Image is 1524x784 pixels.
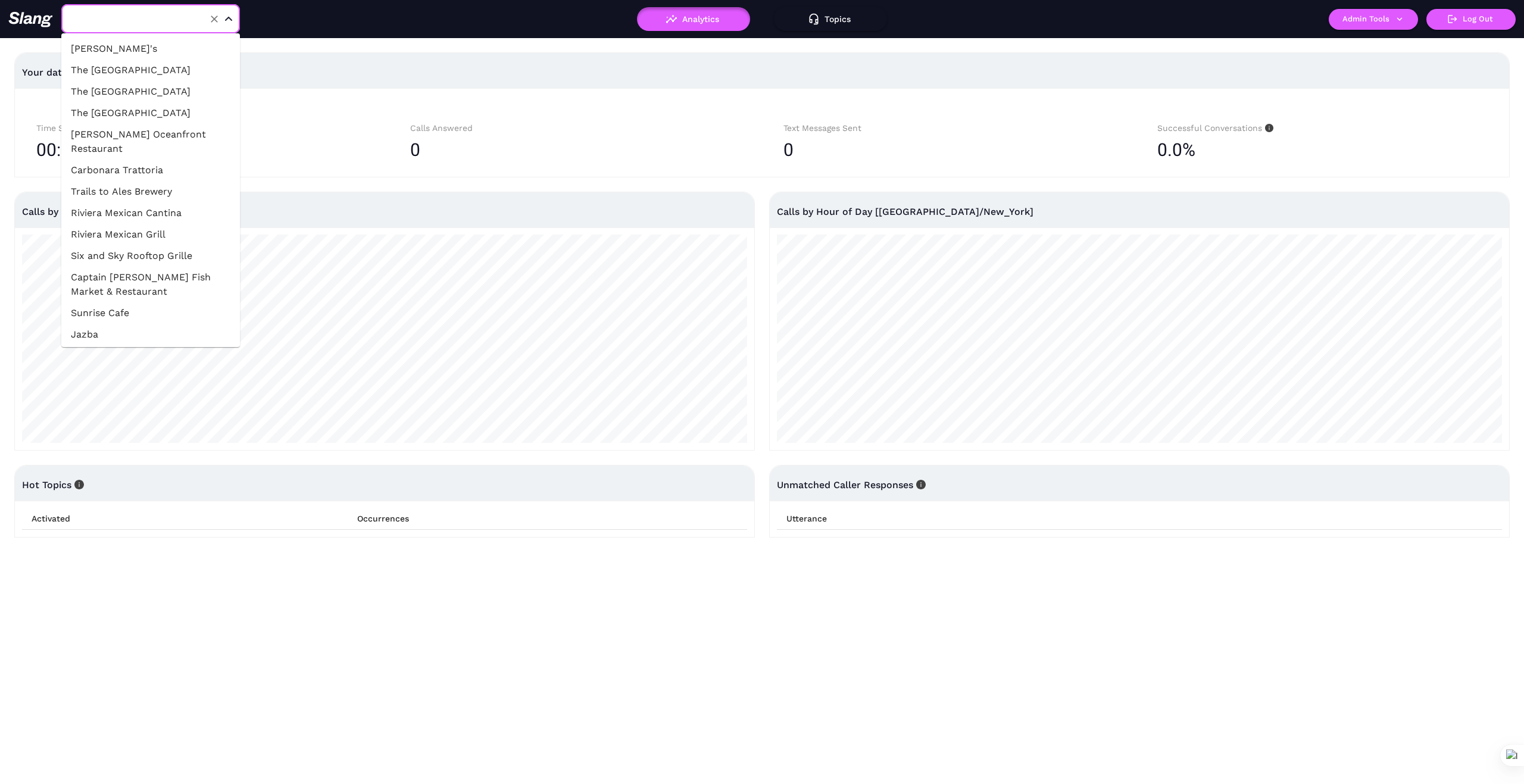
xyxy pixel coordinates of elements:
li: Trails to Ales Brewery [61,181,240,202]
div: Text Messages Sent [783,121,1114,135]
li: The [GEOGRAPHIC_DATA] [61,102,240,124]
li: Jazba [61,324,240,345]
button: Close [221,12,236,26]
img: 623511267c55cb56e2f2a487_logo2.png [8,11,53,27]
li: The [GEOGRAPHIC_DATA] [61,81,240,102]
li: Riviera Mexican Grill [61,224,240,245]
li: Junoon NYC [61,345,240,367]
th: Occurrences [348,508,747,530]
button: Admin Tools [1329,9,1418,30]
div: Calls Answered [410,121,741,135]
button: Clear [206,11,223,27]
div: Calls by Date [22,192,747,231]
span: Hot Topics [22,479,84,491]
span: 0 [410,139,420,160]
button: Log Out [1426,9,1516,30]
li: [PERSON_NAME]'s [61,38,240,60]
button: Analytics [637,7,750,31]
span: info-circle [71,480,84,489]
span: 0.0% [1157,135,1195,165]
li: Sunrise Cafe [61,302,240,324]
div: Calls by Hour of Day [[GEOGRAPHIC_DATA]/New_York] [777,192,1502,231]
li: [PERSON_NAME] Oceanfront Restaurant [61,124,240,160]
li: The [GEOGRAPHIC_DATA] [61,60,240,81]
th: Utterance [777,508,1502,530]
th: Activated [22,508,348,530]
span: Time Saved [36,123,94,133]
span: info-circle [1262,124,1273,132]
span: Unmatched Caller Responses [777,479,926,491]
span: Successful Conversations [1157,123,1273,133]
li: Riviera Mexican Cantina [61,202,240,224]
li: Six and Sky Rooftop Grille [61,245,240,267]
span: 00:00:00 [36,135,105,165]
button: Topics [774,7,887,31]
div: Your data for the past [22,58,1502,87]
span: 0 [783,139,794,160]
li: Carbonara Trattoria [61,160,240,181]
span: info-circle [913,480,926,489]
li: Captain [PERSON_NAME] Fish Market & Restaurant [61,267,240,302]
a: Analytics [637,14,750,23]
